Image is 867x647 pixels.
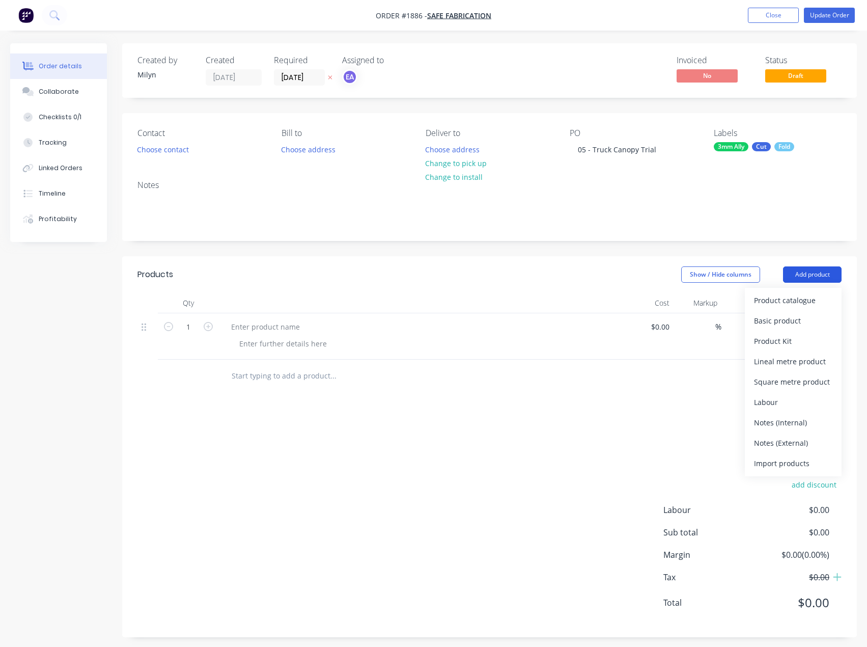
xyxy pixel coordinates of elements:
div: Fold [774,142,794,151]
button: Add product [783,266,842,283]
button: Change to install [420,170,488,184]
div: Created [206,56,262,65]
div: Created by [137,56,193,65]
span: $0.00 ( 0.00 %) [754,549,829,561]
div: Contact [137,128,265,138]
button: EA [342,69,357,85]
div: Lineal metre product [754,354,832,369]
button: Linked Orders [10,155,107,181]
button: Checklists 0/1 [10,104,107,130]
span: Total [663,597,754,609]
span: Order #1886 - [376,11,427,20]
button: add discount [786,477,842,491]
div: Status [765,56,842,65]
span: Sub total [663,526,754,538]
button: Basic product [745,311,842,331]
span: Margin [663,549,754,561]
button: Close [748,8,799,23]
div: Labour [754,395,832,410]
div: Linked Orders [39,164,82,173]
div: Order details [39,62,82,71]
div: Assigned to [342,56,444,65]
div: 05 - Truck Canopy Trial [570,142,664,157]
div: Notes (External) [754,436,832,450]
span: Tax [663,571,754,583]
div: Milyn [137,69,193,80]
span: $0.00 [754,526,829,538]
button: Tracking [10,130,107,155]
div: Cost [626,293,674,313]
button: Choose address [420,142,485,156]
button: Choose contact [132,142,194,156]
div: Product catalogue [754,293,832,308]
div: Timeline [39,189,66,198]
div: Profitability [39,214,77,224]
div: Products [137,268,173,281]
button: Timeline [10,181,107,206]
span: Draft [765,69,826,82]
div: Square metre product [754,374,832,389]
a: SAFE Fabrication [427,11,491,20]
img: Factory [18,8,34,23]
span: $0.00 [754,594,829,612]
div: Price [721,293,769,313]
button: Choose address [276,142,341,156]
button: Show / Hide columns [681,266,760,283]
button: Lineal metre product [745,352,842,372]
button: Notes (External) [745,433,842,453]
button: Notes (Internal) [745,413,842,433]
span: $0.00 [754,571,829,583]
button: Product catalogue [745,290,842,311]
div: Qty [158,293,219,313]
span: % [715,321,721,333]
button: Product Kit [745,331,842,352]
button: Square metre product [745,372,842,392]
div: Required [274,56,330,65]
div: Invoiced [677,56,753,65]
div: Notes [137,180,842,190]
div: Bill to [282,128,409,138]
div: 3mm Ally [714,142,748,151]
div: Basic product [754,313,832,328]
span: No [677,69,738,82]
input: Start typing to add a product... [231,366,435,386]
div: Notes (Internal) [754,415,832,430]
button: Profitability [10,206,107,232]
div: Markup [674,293,721,313]
div: Tracking [39,138,67,147]
div: Labels [714,128,842,138]
button: Labour [745,392,842,413]
div: Cut [752,142,771,151]
div: PO [570,128,697,138]
div: Checklists 0/1 [39,113,81,122]
div: Deliver to [426,128,553,138]
div: Product Kit [754,334,832,348]
div: Collaborate [39,87,79,96]
span: $0.00 [754,504,829,516]
button: Collaborate [10,79,107,104]
button: Order details [10,53,107,79]
button: Import products [745,453,842,474]
span: Labour [663,504,754,516]
button: Change to pick up [420,156,492,170]
button: Update Order [804,8,855,23]
div: Import products [754,456,832,471]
